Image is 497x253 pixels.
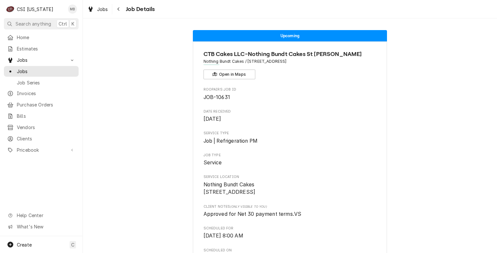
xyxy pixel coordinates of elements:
[204,159,377,167] span: Job Type
[17,113,75,119] span: Bills
[4,55,79,65] a: Go to Jobs
[68,5,77,14] div: Matt Brewington's Avatar
[204,159,222,166] span: Service
[4,221,79,232] a: Go to What's New
[17,135,75,142] span: Clients
[281,34,299,38] span: Upcoming
[17,90,75,97] span: Invoices
[6,5,15,14] div: C
[204,109,377,123] div: Date Received
[204,138,258,144] span: Job | Refrigeration PM
[204,93,377,101] span: Roopairs Job ID
[204,131,377,136] span: Service Type
[204,70,255,79] button: Open in Maps
[4,18,79,29] button: Search anythingCtrlK
[17,242,32,247] span: Create
[17,101,75,108] span: Purchase Orders
[17,223,75,230] span: What's New
[204,153,377,167] div: Job Type
[204,174,377,180] span: Service Location
[124,5,155,14] span: Job Details
[4,133,79,144] a: Clients
[204,87,377,101] div: Roopairs Job ID
[17,68,75,75] span: Jobs
[193,30,387,41] div: Status
[230,205,267,208] span: (Only Visible to You)
[204,204,377,218] div: [object Object]
[17,45,75,52] span: Estimates
[204,116,221,122] span: [DATE]
[204,226,377,231] span: Scheduled For
[204,137,377,145] span: Service Type
[17,79,75,86] span: Job Series
[4,77,79,88] a: Job Series
[204,50,377,59] span: Name
[204,181,377,196] span: Service Location
[204,232,377,240] span: Scheduled For
[68,5,77,14] div: MB
[4,210,79,221] a: Go to Help Center
[204,115,377,123] span: Date Received
[204,233,243,239] span: [DATE] 8:00 AM
[4,43,79,54] a: Estimates
[17,212,75,219] span: Help Center
[204,204,377,209] span: Client Notes
[4,88,79,99] a: Invoices
[204,153,377,158] span: Job Type
[97,6,108,13] span: Jobs
[204,109,377,114] span: Date Received
[72,20,74,27] span: K
[204,94,230,100] span: JOB-10631
[71,241,74,248] span: C
[204,226,377,240] div: Scheduled For
[85,4,111,15] a: Jobs
[4,111,79,121] a: Bills
[4,32,79,43] a: Home
[204,174,377,196] div: Service Location
[204,211,302,217] span: Approved for Net 30 payment terms.VS
[204,210,377,218] span: [object Object]
[17,6,53,13] div: CSI [US_STATE]
[17,34,75,41] span: Home
[4,66,79,77] a: Jobs
[114,4,124,14] button: Navigate back
[17,147,66,153] span: Pricebook
[59,20,67,27] span: Ctrl
[6,5,15,14] div: CSI Kentucky's Avatar
[17,57,66,63] span: Jobs
[204,181,256,195] span: Nothing Bundt Cakes [STREET_ADDRESS]
[204,50,377,79] div: Client Information
[204,248,377,253] span: Scheduled On
[4,122,79,133] a: Vendors
[4,145,79,155] a: Go to Pricebook
[204,87,377,92] span: Roopairs Job ID
[204,59,377,64] span: Address
[16,20,51,27] span: Search anything
[204,131,377,145] div: Service Type
[4,99,79,110] a: Purchase Orders
[17,124,75,131] span: Vendors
